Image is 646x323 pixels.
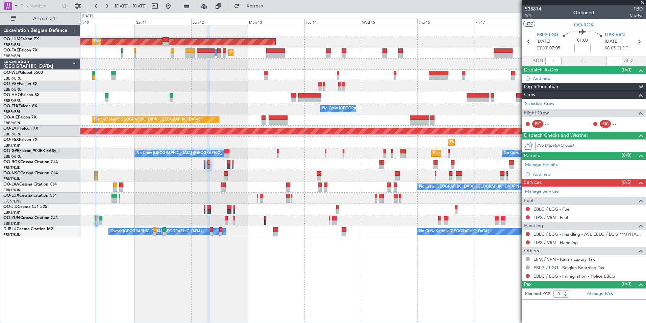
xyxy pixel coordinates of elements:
span: TBD [630,5,643,13]
span: OO-HHO [3,93,21,97]
a: OO-LXACessna Citation CJ4 [3,182,57,187]
a: OO-GPEFalcon 900EX EASy II [3,149,59,153]
span: OO-AIE [3,115,18,120]
div: (No Dispatch Checks) [537,143,646,150]
a: OO-LUMFalcon 7X [3,37,39,41]
span: OO-LXA [3,182,19,187]
div: Mon 13 [248,19,304,25]
span: Fuel [524,197,533,205]
div: Thu 16 [417,19,474,25]
span: Others [524,247,539,255]
span: Leg Information [524,83,558,91]
a: LIPX / VRN - Fuel [533,215,568,220]
span: OO-FAE [3,48,19,52]
a: OO-AIEFalcon 7X [3,115,36,120]
span: Handling [524,222,543,230]
span: Crew [524,91,536,99]
a: EBBR/BRU [3,154,22,159]
a: EBBR/BRU [3,132,22,137]
a: EBKT/KJK [3,232,20,237]
a: Schedule Crew [525,101,554,107]
div: [DATE] [82,14,93,19]
button: All Aircraft [7,13,73,24]
a: EBBR/BRU [3,109,22,114]
a: OO-LUXCessna Citation CJ4 [3,194,57,198]
span: OO-LUX [3,194,19,198]
a: D-IBLUCessna Citation M2 [3,227,53,231]
a: EBBR/BRU [3,87,22,92]
div: No Crew Kortrijk-[GEOGRAPHIC_DATA] [419,227,489,237]
span: OO-WLP [3,71,20,75]
div: Planned Maint Melsbroek Air Base [230,48,290,58]
div: - - [545,121,560,127]
a: EBLG / LGG - Immigration - Police EBLG [533,273,615,279]
a: EBKT/KJK [3,210,20,215]
span: D-IBLU [3,227,17,231]
div: Owner [GEOGRAPHIC_DATA]-[GEOGRAPHIC_DATA] [110,227,202,237]
span: (0/5) [622,179,631,186]
span: 01:00 [577,37,588,44]
label: Planned PAX [525,290,550,297]
span: OO-LUM [3,37,20,41]
span: 07:05 [549,45,560,52]
a: EBBR/BRU [3,53,22,59]
span: 538814 [525,5,541,13]
a: OO-ELKFalcon 8X [3,104,37,108]
a: EBBR/BRU [3,98,22,103]
div: No Crew [GEOGRAPHIC_DATA] ([GEOGRAPHIC_DATA] National) [504,148,617,158]
span: Pax [524,281,531,288]
div: Add new [533,76,643,81]
a: LIPX / VRN - Italian Luxury Tax [533,256,595,262]
button: Refresh [231,1,271,12]
span: OO-GPE [3,149,19,153]
span: ATOT [532,58,544,64]
a: Manage Services [525,188,559,195]
div: - - [613,121,628,127]
span: OO-ROK [3,160,20,164]
a: EBKT/KJK [3,188,20,193]
a: OO-WLPGlobal 5500 [3,71,43,75]
div: Wed 15 [361,19,417,25]
span: Permits [524,152,540,160]
a: EBBR/BRU [3,121,22,126]
a: OO-NSGCessna Citation CJ4 [3,171,58,175]
a: OO-FSXFalcon 7X [3,138,38,142]
a: EBKT/KJK [3,165,20,170]
span: OO-LAH [3,127,20,131]
span: All Aircraft [18,16,71,21]
div: No Crew [GEOGRAPHIC_DATA] ([GEOGRAPHIC_DATA] National) [419,182,532,192]
span: [DATE] [605,38,619,45]
span: Refresh [241,4,269,8]
span: ALDT [624,58,635,64]
span: (0/0) [622,66,631,73]
a: LIPX / VRN - Handling [533,240,578,245]
span: [DATE] - [DATE] [115,3,147,9]
input: Trip Number [21,1,59,11]
span: OO-ELK [3,104,19,108]
a: EBBR/BRU [3,42,22,47]
a: EBKT/KJK [3,221,20,226]
a: LFSN/ENC [3,199,22,204]
a: OO-JIDCessna CJ1 525 [3,205,47,209]
div: Sat 11 [135,19,191,25]
a: OO-LAHFalcon 7X [3,127,38,131]
a: EBBR/BRU [3,76,22,81]
span: Dispatch Checks and Weather [524,132,588,139]
div: Planned Maint [GEOGRAPHIC_DATA] ([GEOGRAPHIC_DATA]) [94,115,200,125]
div: Add new [533,171,643,177]
span: Charter [630,13,643,18]
a: OO-ROKCessna Citation CJ4 [3,160,58,164]
span: OO-NSG [3,171,20,175]
div: Planned Maint [GEOGRAPHIC_DATA] ([GEOGRAPHIC_DATA] National) [94,37,216,47]
div: Tue 14 [304,19,361,25]
div: Planned Maint Kortrijk-[GEOGRAPHIC_DATA] [450,137,528,147]
span: OO-ROK [574,21,594,28]
span: [DATE] [537,38,550,45]
a: EBLG / LGG - Handling - ASL EBLG / LGG **MYHANDLING** [533,231,643,237]
div: No Crew [GEOGRAPHIC_DATA] ([GEOGRAPHIC_DATA] National) [322,104,436,114]
span: EBLG LGG [537,32,558,39]
span: 1/4 [525,13,541,18]
span: LIPX VRN [605,32,625,39]
a: EBLG / LGG - Fuel [533,206,570,212]
span: Dispatch To-Dos [524,66,558,74]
